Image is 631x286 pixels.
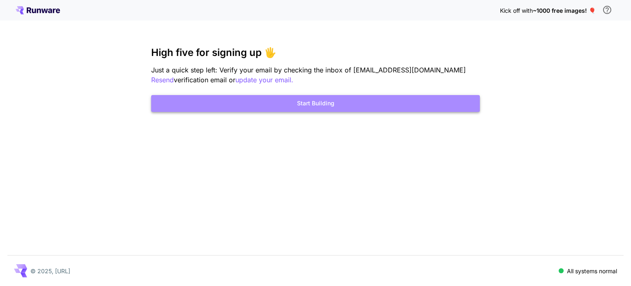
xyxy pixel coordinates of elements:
[599,2,615,18] button: In order to qualify for free credit, you need to sign up with a business email address and click ...
[533,7,596,14] span: ~1000 free images! 🎈
[151,66,466,74] span: Just a quick step left: Verify your email by checking the inbox of [EMAIL_ADDRESS][DOMAIN_NAME]
[235,75,293,85] button: update your email.
[174,76,235,84] span: verification email or
[500,7,533,14] span: Kick off with
[151,47,480,58] h3: High five for signing up 🖐️
[151,95,480,112] button: Start Building
[151,75,174,85] button: Resend
[30,267,70,275] p: © 2025, [URL]
[567,267,617,275] p: All systems normal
